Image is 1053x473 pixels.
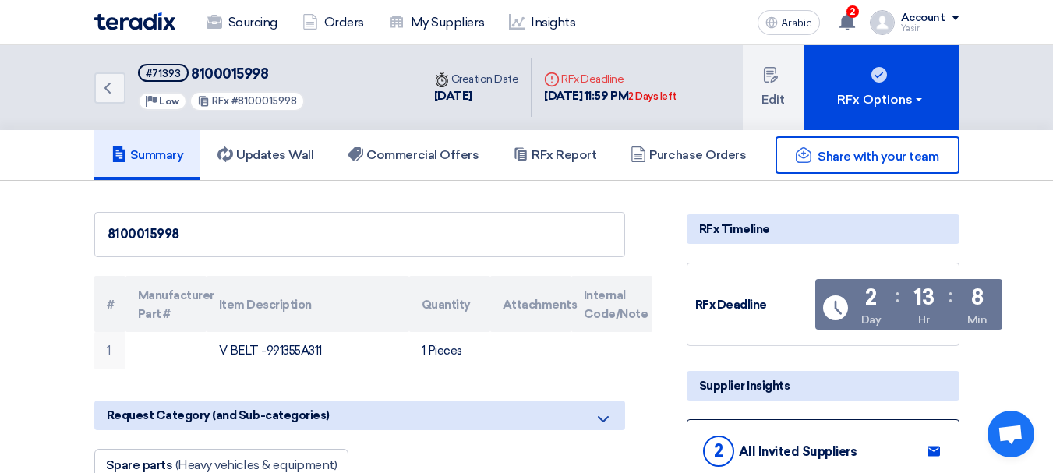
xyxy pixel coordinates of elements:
font: All Invited Suppliers [739,444,857,459]
font: 2 Days left [628,90,677,102]
font: RFx Options [837,92,913,107]
font: RFx [212,95,229,107]
a: Orders [290,5,376,40]
font: 1 Pieces [422,344,462,358]
font: V BELT -991355A311 [219,344,322,358]
font: Item Description [219,298,312,312]
font: Day [861,313,882,327]
font: Share with your team [818,149,938,164]
button: RFx Options [804,45,959,130]
font: Spare parts [106,457,173,472]
a: Commercial Offers [330,130,496,180]
font: (Heavy vehicles & equipment) [175,457,337,472]
font: : [949,284,952,307]
button: Edit [743,45,804,130]
font: 13 [913,284,934,310]
font: Arabic [781,16,812,30]
font: Supplier Insights [699,379,790,393]
font: Low [159,96,179,107]
font: Summary [130,147,184,162]
a: Summary [94,130,201,180]
font: 2 [850,6,855,17]
font: # [107,298,115,312]
div: Open chat [988,411,1034,457]
font: Edit [761,92,785,107]
font: 8100015998 [108,227,179,242]
font: : [896,284,899,307]
a: Sourcing [194,5,290,40]
a: Insights [496,5,588,40]
font: RFx Deadline [561,72,624,86]
font: Commercial Offers [366,147,479,162]
font: [DATE] [434,89,472,103]
font: Purchase Orders [649,147,746,162]
a: My Suppliers [376,5,496,40]
font: Account [901,11,945,24]
font: Quantity [422,298,471,312]
font: Creation Date [451,72,519,86]
font: 2 [865,284,877,310]
font: RFx Report [532,147,596,162]
font: Manufacturer Part # [138,288,214,321]
font: Yasir [901,23,920,34]
font: 8100015998 [191,65,268,83]
a: RFx Report [496,130,613,180]
a: Updates Wall [200,130,330,180]
font: Min [967,313,988,327]
font: Updates Wall [236,147,313,162]
font: Sourcing [228,15,277,30]
font: Request Category (and Sub-categories) [107,408,330,422]
font: 8 [971,284,984,310]
font: [DATE] 11:59 PM [544,89,628,103]
h5: 8100015998 [138,64,306,83]
font: RFx Timeline [699,222,770,236]
font: 2 [714,440,723,461]
img: profile_test.png [870,10,895,35]
font: My Suppliers [411,15,484,30]
font: Hr [918,313,929,327]
font: Internal Code/Note [584,288,648,321]
button: Arabic [758,10,820,35]
font: Orders [324,15,364,30]
font: Attachments [503,298,578,312]
font: #8100015998 [231,95,297,107]
font: Insights [531,15,575,30]
img: Teradix logo [94,12,175,30]
font: 1 [107,344,111,358]
font: #71393 [146,68,181,79]
a: Purchase Orders [613,130,763,180]
font: RFx Deadline [695,298,767,312]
